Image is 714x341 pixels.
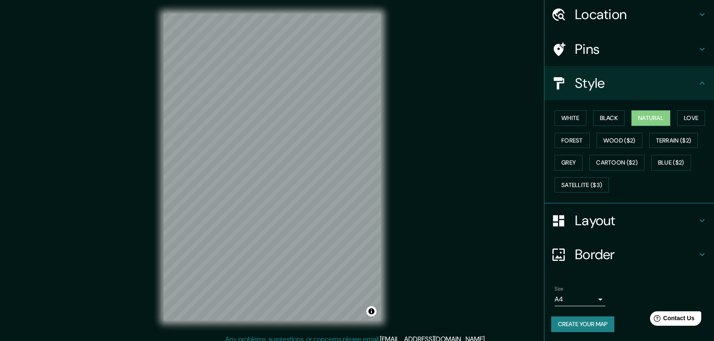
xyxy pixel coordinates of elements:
[544,32,714,66] div: Pins
[575,246,697,263] h4: Border
[164,14,381,321] canvas: Map
[651,155,691,170] button: Blue ($2)
[544,238,714,271] div: Border
[589,155,644,170] button: Cartoon ($2)
[555,155,583,170] button: Grey
[639,308,705,332] iframe: Help widget launcher
[631,110,670,126] button: Natural
[555,285,563,293] label: Size
[593,110,625,126] button: Black
[555,110,586,126] button: White
[551,316,614,332] button: Create your map
[555,133,590,148] button: Forest
[544,66,714,100] div: Style
[677,110,705,126] button: Love
[575,41,697,58] h4: Pins
[575,6,697,23] h4: Location
[366,306,377,316] button: Toggle attribution
[575,212,697,229] h4: Layout
[649,133,698,148] button: Terrain ($2)
[555,293,605,306] div: A4
[575,75,697,92] h4: Style
[597,133,642,148] button: Wood ($2)
[555,177,609,193] button: Satellite ($3)
[544,204,714,238] div: Layout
